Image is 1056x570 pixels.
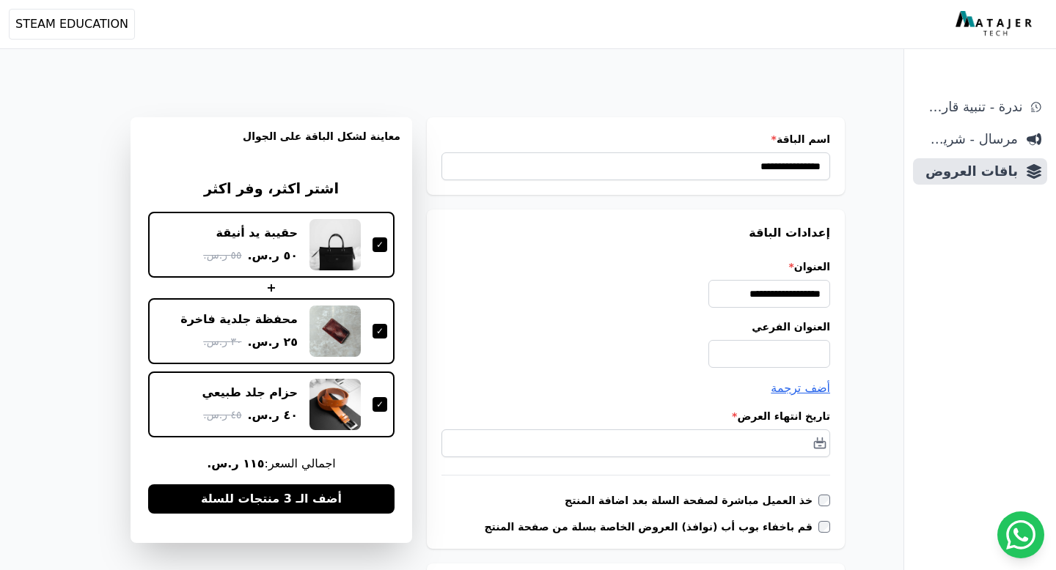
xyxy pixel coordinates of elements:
h3: إعدادات الباقة [441,224,830,242]
button: أضف الـ 3 منتجات للسلة [148,484,395,514]
span: ٣٠ ر.س. [203,334,241,349]
img: محفظة جلدية فاخرة [309,306,361,357]
span: STEAM EDUCATION [15,15,128,33]
label: العنوان الفرعي [441,319,830,334]
span: اجمالي السعر: [148,455,395,473]
b: ١١٥ ر.س. [207,456,264,470]
span: مرسال - شريط دعاية [919,129,1018,149]
span: ٤٥ ر.س. [203,407,241,423]
span: ندرة - تنبية قارب علي النفاذ [919,97,1022,117]
button: أضف ترجمة [771,380,830,397]
h3: معاينة لشكل الباقة على الجوال [142,129,400,161]
img: حزام جلد طبيعي [309,379,361,430]
div: حزام جلد طبيعي [202,385,298,401]
span: ٤٠ ر.س. [247,407,298,424]
span: ٢٥ ر.س. [247,333,298,351]
label: تاريخ انتهاء العرض [441,409,830,423]
div: حقيبة يد أنيقة [216,225,298,241]
img: حقيبة يد أنيقة [309,219,361,270]
span: ٥٠ ر.س. [247,247,298,264]
label: العنوان [441,259,830,274]
span: باقات العروض [919,161,1018,182]
span: أضف الـ 3 منتجات للسلة [201,490,342,508]
span: ٥٥ ر.س. [203,248,241,263]
label: خذ العميل مباشرة لصفحة السلة بعد اضافة المنتج [565,493,818,508]
div: + [148,279,395,297]
button: STEAM EDUCATION [9,9,135,40]
span: أضف ترجمة [771,381,830,395]
div: محفظة جلدية فاخرة [180,311,298,327]
label: اسم الباقة [441,132,830,147]
img: MatajerTech Logo [956,11,1035,37]
h3: اشتر اكثر، وفر اكثر [148,179,395,200]
label: قم باخفاء بوب أب (نوافذ) العروض الخاصة بسلة من صفحة المنتج [484,519,818,534]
